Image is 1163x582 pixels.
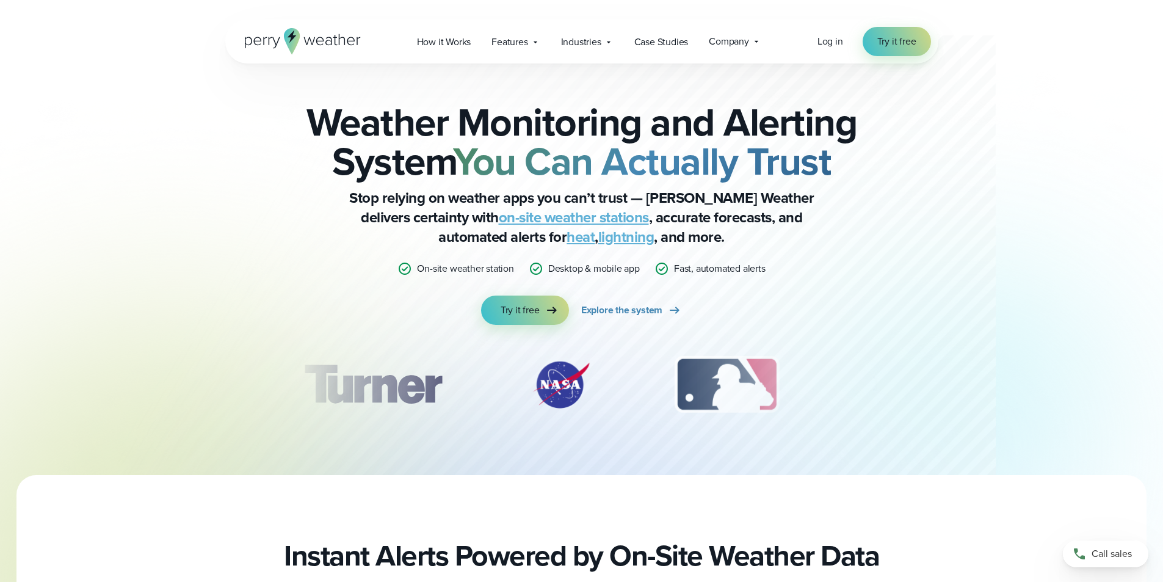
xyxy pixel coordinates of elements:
a: heat [567,226,595,248]
div: 1 of 12 [286,354,459,415]
a: lightning [598,226,654,248]
h2: Weather Monitoring and Alerting System [286,103,877,181]
strong: You Can Actually Trust [453,133,831,190]
a: Log in [817,34,843,49]
a: Try it free [481,296,569,325]
span: Log in [817,34,843,48]
span: Try it free [877,34,916,49]
a: Case Studies [624,29,699,54]
span: How it Works [417,35,471,49]
img: MLB.svg [662,354,791,415]
span: Features [491,35,527,49]
p: Desktop & mobile app [548,261,640,276]
span: Company [709,34,749,49]
span: Try it free [501,303,540,318]
img: PGA.svg [850,354,947,415]
a: Call sales [1063,540,1148,567]
div: 2 of 12 [518,354,604,415]
h2: Instant Alerts Powered by On-Site Weather Data [284,539,879,573]
div: slideshow [286,354,877,421]
img: Turner-Construction_1.svg [286,354,459,415]
p: Stop relying on weather apps you can’t trust — [PERSON_NAME] Weather delivers certainty with , ac... [338,188,826,247]
span: Explore the system [581,303,662,318]
p: Fast, automated alerts [674,261,766,276]
div: 3 of 12 [662,354,791,415]
span: Case Studies [634,35,689,49]
span: Industries [561,35,601,49]
span: Call sales [1092,547,1132,561]
a: How it Works [407,29,482,54]
div: 4 of 12 [850,354,947,415]
img: NASA.svg [518,354,604,415]
a: Try it free [863,27,931,56]
a: on-site weather stations [499,206,649,228]
a: Explore the system [581,296,682,325]
p: On-site weather station [417,261,513,276]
